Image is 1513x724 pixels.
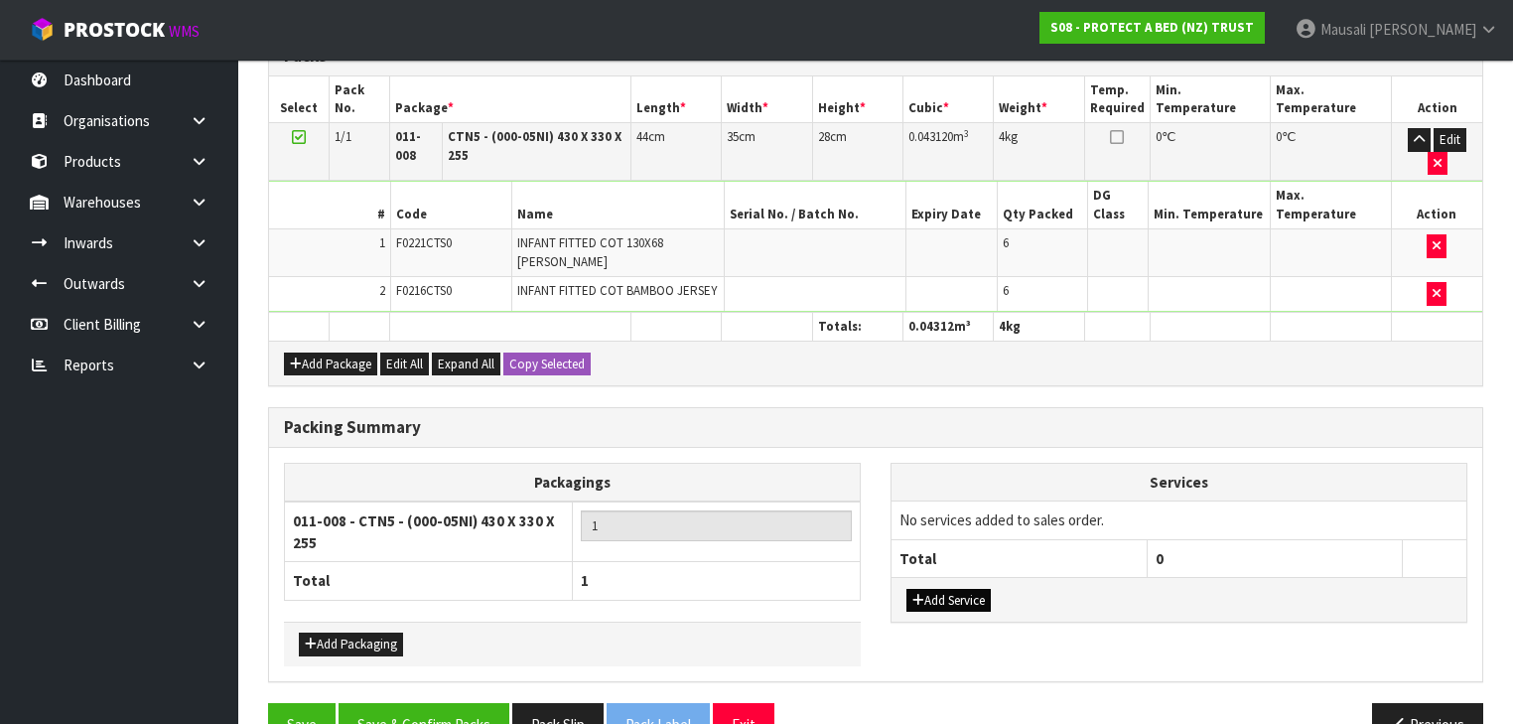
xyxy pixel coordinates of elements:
h3: Packing Summary [284,418,1467,437]
th: Action [1392,76,1482,123]
span: 28 [818,128,830,145]
span: Mausali [1320,20,1366,39]
th: Totals: [812,312,902,341]
strong: 011-008 [395,128,421,163]
span: 0.043120 [908,128,953,145]
span: 0 [1276,128,1282,145]
th: Cubic [902,76,993,123]
span: 0.04312 [908,318,954,335]
span: 44 [636,128,648,145]
span: 1 [581,571,589,590]
th: Code [390,182,511,228]
th: Pack No. [330,76,390,123]
span: 35 [727,128,739,145]
th: Packagings [285,463,861,502]
button: Edit [1434,128,1466,152]
th: Name [511,182,724,228]
th: # [269,182,390,228]
span: 4 [999,318,1006,335]
button: Add Package [284,353,377,376]
th: Expiry Date [906,182,998,228]
th: Serial No. / Batch No. [724,182,905,228]
span: 2 [379,282,385,299]
strong: S08 - PROTECT A BED (NZ) TRUST [1050,19,1254,36]
th: Width [722,76,812,123]
span: 6 [1003,282,1009,299]
strong: 011-008 - CTN5 - (000-05NI) 430 X 330 X 255 [293,511,555,551]
span: INFANT FITTED COT BAMBOO JERSEY [517,282,717,299]
th: Total [285,562,573,600]
span: 0 [1156,128,1162,145]
img: cube-alt.png [30,17,55,42]
span: F0221CTS0 [396,234,452,251]
span: Expand All [438,356,494,372]
th: Height [812,76,902,123]
th: Min. Temperature [1150,76,1271,123]
th: Action [1391,182,1482,228]
th: Qty Packed [997,182,1088,228]
td: No services added to sales order. [892,502,1466,539]
th: DG Class [1088,182,1149,228]
span: [PERSON_NAME] [1369,20,1476,39]
th: Services [892,464,1466,502]
td: cm [812,123,902,181]
sup: 3 [964,127,969,140]
th: Min. Temperature [1149,182,1270,228]
td: ℃ [1150,123,1271,181]
td: kg [994,123,1084,181]
th: Package [390,76,631,123]
span: 1 [379,234,385,251]
th: kg [994,312,1084,341]
button: Expand All [432,353,500,376]
th: Temp. Required [1084,76,1150,123]
td: cm [722,123,812,181]
span: 6 [1003,234,1009,251]
th: Length [630,76,721,123]
span: ProStock [64,17,165,43]
button: Add Packaging [299,633,403,656]
th: m³ [902,312,993,341]
th: Select [269,76,330,123]
td: m [902,123,993,181]
td: ℃ [1271,123,1392,181]
td: cm [630,123,721,181]
button: Copy Selected [503,353,591,376]
h3: Packs [284,47,1467,66]
span: 0 [1156,549,1164,568]
span: 1/1 [335,128,351,145]
span: 4 [999,128,1005,145]
strong: CTN5 - (000-05NI) 430 X 330 X 255 [448,128,621,163]
th: Total [892,539,1147,577]
span: F0216CTS0 [396,282,452,299]
button: Add Service [906,589,991,613]
small: WMS [169,22,200,41]
th: Weight [994,76,1084,123]
th: Max. Temperature [1270,182,1391,228]
button: Edit All [380,353,429,376]
th: Max. Temperature [1271,76,1392,123]
a: S08 - PROTECT A BED (NZ) TRUST [1039,12,1265,44]
span: INFANT FITTED COT 130X68 [PERSON_NAME] [517,234,663,269]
